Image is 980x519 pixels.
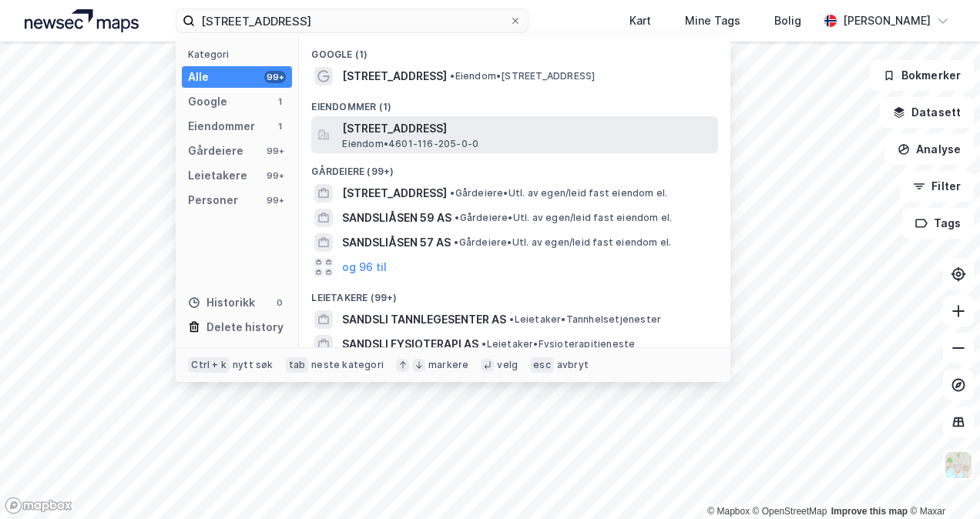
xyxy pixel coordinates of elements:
span: SANDSLI FYSIOTERAPI AS [342,335,478,353]
div: Eiendommer (1) [299,89,730,116]
div: velg [497,359,518,371]
div: Kart [629,12,651,30]
div: Mine Tags [685,12,740,30]
span: Gårdeiere • Utl. av egen/leid fast eiendom el. [455,212,672,224]
a: Mapbox homepage [5,497,72,514]
div: Gårdeiere (99+) [299,153,730,181]
button: Analyse [884,134,974,165]
span: [STREET_ADDRESS] [342,67,447,85]
div: 99+ [264,71,286,83]
div: Eiendommer [188,117,255,136]
div: nytt søk [233,359,274,371]
button: Filter [900,171,974,202]
div: tab [286,357,309,373]
span: Eiendom • 4601-116-205-0-0 [342,138,478,150]
span: • [509,313,514,325]
span: • [455,212,459,223]
div: 1 [274,120,286,132]
div: neste kategori [311,359,384,371]
a: Improve this map [831,506,908,517]
div: 0 [274,296,286,309]
span: • [454,236,458,248]
div: Kategori [188,49,292,60]
div: Delete history [206,318,284,337]
img: logo.a4113a55bc3d86da70a041830d287a7e.svg [25,9,139,32]
span: SANDSLIÅSEN 59 AS [342,209,451,227]
span: • [482,338,486,350]
span: [STREET_ADDRESS] [342,184,447,203]
span: SANDSLIÅSEN 57 AS [342,233,451,252]
div: Google (1) [299,36,730,64]
span: Gårdeiere • Utl. av egen/leid fast eiendom el. [450,187,667,199]
div: 99+ [264,145,286,157]
span: • [450,70,455,82]
span: • [450,187,455,199]
span: Leietaker • Fysioterapitjeneste [482,338,635,350]
span: [STREET_ADDRESS] [342,119,712,138]
div: Leietakere (99+) [299,280,730,307]
div: [PERSON_NAME] [843,12,931,30]
button: Bokmerker [870,60,974,91]
div: Personer [188,191,238,209]
div: avbryt [557,359,589,371]
a: Mapbox [707,506,750,517]
div: Leietakere [188,166,247,185]
div: Ctrl + k [188,357,230,373]
div: Bolig [774,12,801,30]
button: Datasett [880,97,974,128]
div: Historikk [188,293,255,312]
div: markere [428,359,468,371]
div: 99+ [264,169,286,182]
span: Eiendom • [STREET_ADDRESS] [450,70,595,82]
div: 1 [274,95,286,108]
div: 99+ [264,194,286,206]
button: Tags [902,208,974,239]
div: Google [188,92,227,111]
div: esc [530,357,554,373]
div: Alle [188,68,209,86]
div: Gårdeiere [188,142,243,160]
a: OpenStreetMap [753,506,827,517]
iframe: Chat Widget [903,445,980,519]
span: Gårdeiere • Utl. av egen/leid fast eiendom el. [454,236,671,249]
span: SANDSLI TANNLEGESENTER AS [342,310,506,329]
input: Søk på adresse, matrikkel, gårdeiere, leietakere eller personer [195,9,508,32]
span: Leietaker • Tannhelsetjenester [509,313,661,326]
button: og 96 til [342,258,387,276]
